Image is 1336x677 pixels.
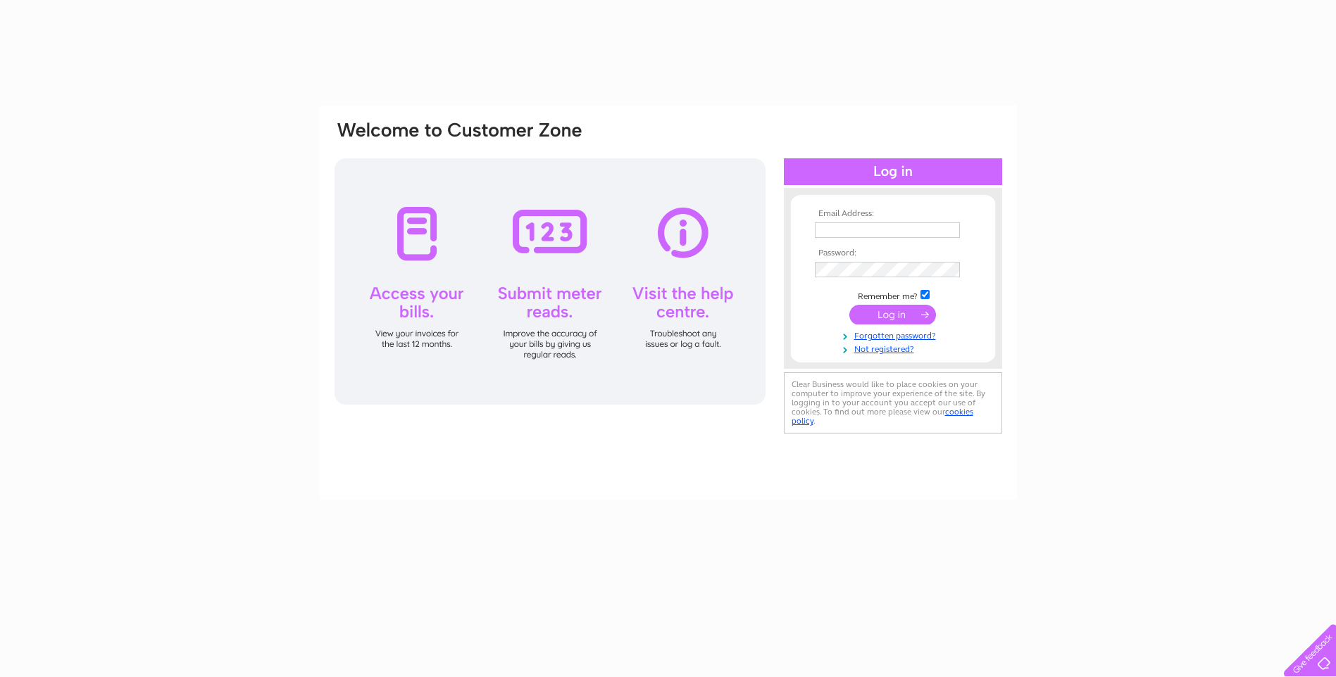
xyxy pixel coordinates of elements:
[811,248,975,258] th: Password:
[815,328,975,341] a: Forgotten password?
[792,407,973,426] a: cookies policy
[811,209,975,219] th: Email Address:
[811,288,975,302] td: Remember me?
[784,372,1002,434] div: Clear Business would like to place cookies on your computer to improve your experience of the sit...
[815,341,975,355] a: Not registered?
[849,305,936,324] input: Submit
